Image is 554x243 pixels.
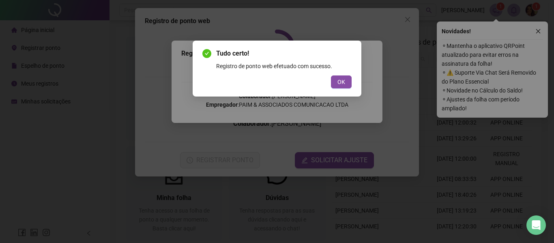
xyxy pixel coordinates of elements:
div: Open Intercom Messenger [526,215,546,235]
span: check-circle [202,49,211,58]
div: Registro de ponto web efetuado com sucesso. [216,62,352,71]
span: OK [337,77,345,86]
button: OK [331,75,352,88]
span: Tudo certo! [216,49,352,58]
